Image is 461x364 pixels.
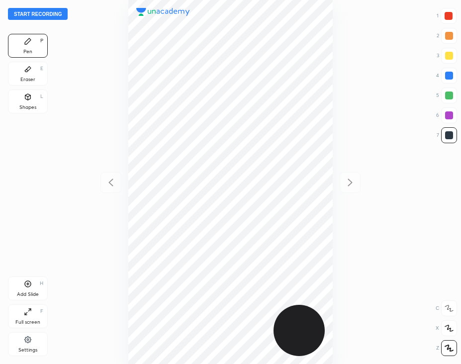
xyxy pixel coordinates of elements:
div: Full screen [15,320,40,325]
div: Z [436,340,457,356]
div: 3 [437,48,457,64]
div: Pen [23,49,32,54]
div: 1 [437,8,457,24]
div: Add Slide [17,292,39,297]
div: H [40,281,43,286]
div: Eraser [20,77,35,82]
div: 7 [437,127,457,143]
div: F [40,309,43,314]
div: 6 [436,107,457,123]
div: C [436,300,457,316]
div: Shapes [19,105,36,110]
div: 4 [436,68,457,84]
button: Start recording [8,8,68,20]
div: 5 [436,88,457,103]
div: L [40,94,43,99]
div: P [40,38,43,43]
div: 2 [437,28,457,44]
img: logo.38c385cc.svg [136,8,190,16]
div: X [436,320,457,336]
div: E [40,66,43,71]
div: Settings [18,348,37,353]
